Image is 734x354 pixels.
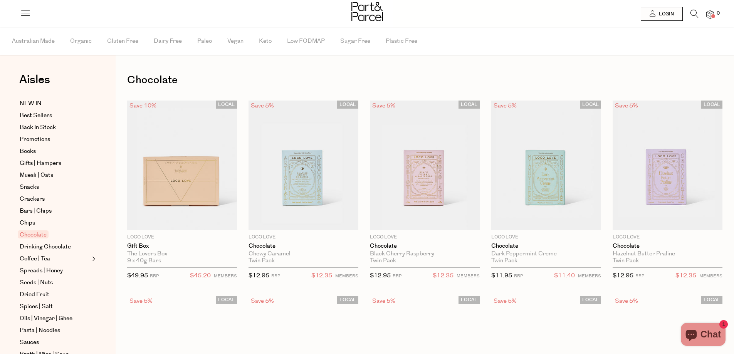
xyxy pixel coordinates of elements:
[641,7,683,21] a: Login
[554,271,575,281] span: $11.40
[20,230,90,240] a: Chocolate
[370,243,480,250] a: Chocolate
[216,101,237,109] span: LOCAL
[20,278,90,287] a: Seeds | Nuts
[249,272,269,280] span: $12.95
[70,28,92,55] span: Organic
[190,271,211,281] span: $45.20
[706,10,714,18] a: 0
[337,101,358,109] span: LOCAL
[127,101,159,111] div: Save 10%
[393,273,401,279] small: RRP
[12,28,55,55] span: Australian Made
[20,147,36,156] span: Books
[20,183,39,192] span: Snacks
[580,296,601,304] span: LOCAL
[127,272,148,280] span: $49.95
[370,272,391,280] span: $12.95
[20,266,63,275] span: Spreads | Honey
[127,296,155,306] div: Save 5%
[259,28,272,55] span: Keto
[580,101,601,109] span: LOCAL
[613,272,633,280] span: $12.95
[613,296,640,306] div: Save 5%
[127,71,722,89] h1: Chocolate
[491,243,601,250] a: Chocolate
[679,323,728,348] inbox-online-store-chat: Shopify online store chat
[20,111,90,120] a: Best Sellers
[311,271,332,281] span: $12.35
[433,271,454,281] span: $12.35
[491,101,519,111] div: Save 5%
[20,99,42,108] span: NEW IN
[214,273,237,279] small: MEMBERS
[127,250,237,257] div: The Lovers Box
[19,71,50,88] span: Aisles
[459,296,480,304] span: LOCAL
[491,101,601,230] img: Chocolate
[491,234,601,241] p: Loco Love
[20,135,90,144] a: Promotions
[249,101,358,230] img: Chocolate
[491,250,601,257] div: Dark Peppermint Creme
[20,254,50,263] span: Coffee | Tea
[701,101,722,109] span: LOCAL
[514,273,523,279] small: RRP
[20,195,90,204] a: Crackers
[20,206,52,216] span: Bars | Chips
[216,296,237,304] span: LOCAL
[370,234,480,241] p: Loco Love
[90,254,96,263] button: Expand/Collapse Coffee | Tea
[491,272,512,280] span: $11.95
[287,28,325,55] span: Low FODMAP
[197,28,212,55] span: Paleo
[699,273,722,279] small: MEMBERS
[675,271,696,281] span: $12.35
[20,171,90,180] a: Muesli | Oats
[613,101,640,111] div: Save 5%
[20,254,90,263] a: Coffee | Tea
[20,218,35,228] span: Chips
[370,101,480,230] img: Chocolate
[578,273,601,279] small: MEMBERS
[657,11,674,17] span: Login
[249,296,276,306] div: Save 5%
[249,243,358,250] a: Chocolate
[337,296,358,304] span: LOCAL
[635,273,644,279] small: RRP
[154,28,182,55] span: Dairy Free
[386,28,417,55] span: Plastic Free
[127,243,237,250] a: Gift Box
[370,101,398,111] div: Save 5%
[20,171,53,180] span: Muesli | Oats
[249,250,358,257] div: Chewy Caramel
[227,28,244,55] span: Vegan
[20,314,90,323] a: Oils | Vinegar | Ghee
[107,28,138,55] span: Gluten Free
[491,296,519,306] div: Save 5%
[127,234,237,241] p: Loco Love
[613,250,722,257] div: Hazelnut Butter Praline
[370,257,396,264] span: Twin Pack
[20,99,90,108] a: NEW IN
[20,290,49,299] span: Dried Fruit
[18,230,49,238] span: Chocolate
[20,242,90,252] a: Drinking Chocolate
[351,2,383,21] img: Part&Parcel
[613,243,722,250] a: Chocolate
[20,278,53,287] span: Seeds | Nuts
[613,257,639,264] span: Twin Pack
[20,302,53,311] span: Spices | Salt
[491,257,517,264] span: Twin Pack
[20,326,90,335] a: Pasta | Noodles
[20,159,90,168] a: Gifts | Hampers
[20,290,90,299] a: Dried Fruit
[20,266,90,275] a: Spreads | Honey
[701,296,722,304] span: LOCAL
[20,111,52,120] span: Best Sellers
[249,101,276,111] div: Save 5%
[127,257,161,264] span: 9 x 40g Bars
[150,273,159,279] small: RRP
[249,257,275,264] span: Twin Pack
[20,338,90,347] a: Sauces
